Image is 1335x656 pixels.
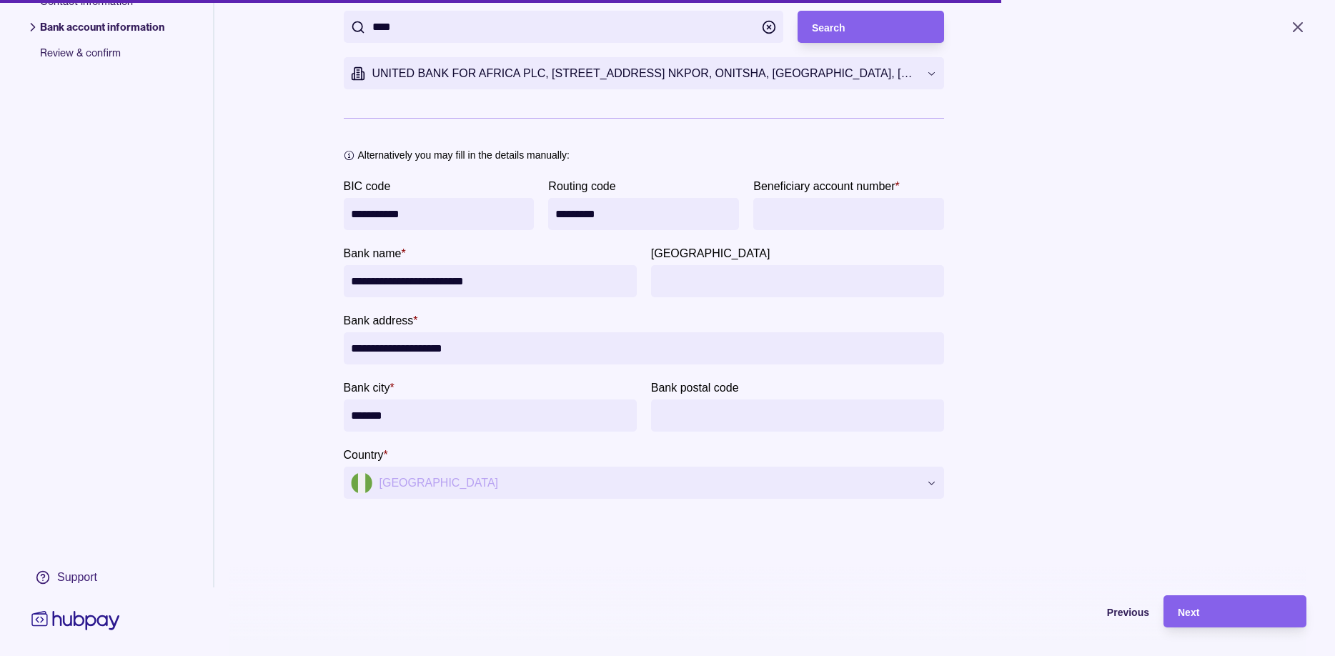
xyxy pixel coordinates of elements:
[651,382,739,394] p: Bank postal code
[358,147,570,163] p: Alternatively you may fill in the details manually:
[57,570,97,585] div: Support
[344,247,402,259] p: Bank name
[1006,595,1149,627] button: Previous
[351,198,527,230] input: BIC code
[658,265,937,297] input: Bank province
[29,562,123,592] a: Support
[40,20,164,46] span: Bank account information
[798,11,944,43] button: Search
[344,382,390,394] p: Bank city
[344,244,406,262] label: Bank name
[555,198,732,230] input: Routing code
[344,379,394,396] label: Bank city
[351,265,630,297] input: bankName
[351,332,938,364] input: Bank address
[344,312,418,329] label: Bank address
[1107,607,1149,618] span: Previous
[812,22,845,34] span: Search
[372,11,755,43] input: Search bank
[344,449,384,461] p: Country
[344,177,391,194] label: BIC code
[548,177,615,194] label: Routing code
[1178,607,1199,618] span: Next
[651,247,770,259] p: [GEOGRAPHIC_DATA]
[753,180,895,192] p: Beneficiary account number
[1272,11,1324,43] button: Close
[344,446,388,463] label: Country
[1163,595,1306,627] button: Next
[344,180,391,192] p: BIC code
[651,379,739,396] label: Bank postal code
[651,244,770,262] label: Bank province
[753,177,900,194] label: Beneficiary account number
[760,198,937,230] input: Beneficiary account number
[344,314,414,327] p: Bank address
[658,399,937,432] input: Bank postal code
[548,180,615,192] p: Routing code
[351,399,630,432] input: Bank city
[40,46,164,71] span: Review & confirm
